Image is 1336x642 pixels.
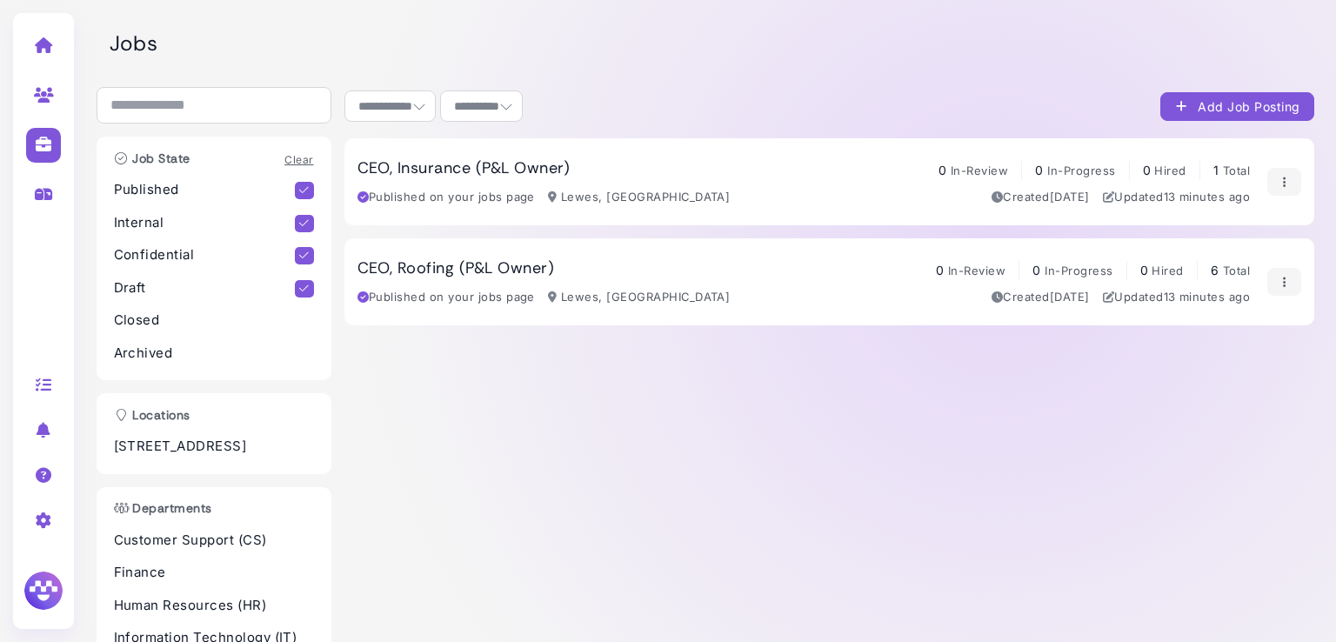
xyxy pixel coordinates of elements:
[948,264,1005,278] span: In-Review
[105,151,199,166] h3: Job State
[1174,97,1300,116] div: Add Job Posting
[1140,263,1148,278] span: 0
[357,159,571,178] h3: CEO, Insurance (P&L Owner)
[1154,164,1186,177] span: Hired
[1032,263,1040,278] span: 0
[114,437,314,457] p: [STREET_ADDRESS]
[114,245,296,265] p: Confidential
[951,164,1008,177] span: In-Review
[548,289,731,306] div: Lewes, [GEOGRAPHIC_DATA]
[357,289,535,306] div: Published on your jobs page
[357,189,535,206] div: Published on your jobs page
[114,213,296,233] p: Internal
[1213,163,1219,177] span: 1
[1160,92,1314,121] button: Add Job Posting
[992,189,1090,206] div: Created
[1045,264,1112,278] span: In-Progress
[105,501,221,516] h3: Departments
[105,408,199,423] h3: Locations
[1035,163,1043,177] span: 0
[1050,290,1090,304] time: Aug 13, 2025
[114,596,314,616] p: Human Resources (HR)
[1164,290,1251,304] time: Aug 15, 2025
[1050,190,1090,204] time: Aug 13, 2025
[1047,164,1115,177] span: In-Progress
[22,569,65,612] img: Megan
[1211,263,1219,278] span: 6
[1223,164,1250,177] span: Total
[548,189,731,206] div: Lewes, [GEOGRAPHIC_DATA]
[114,311,314,331] p: Closed
[936,263,944,278] span: 0
[114,180,296,200] p: Published
[1223,264,1250,278] span: Total
[1103,289,1251,306] div: Updated
[284,153,313,166] a: Clear
[1143,163,1151,177] span: 0
[114,344,314,364] p: Archived
[114,531,314,551] p: Customer Support (CS)
[110,31,1314,57] h2: Jobs
[114,278,296,298] p: Draft
[939,163,946,177] span: 0
[1152,264,1183,278] span: Hired
[114,563,314,583] p: Finance
[1103,189,1251,206] div: Updated
[992,289,1090,306] div: Created
[1164,190,1251,204] time: Aug 15, 2025
[357,259,555,278] h3: CEO, Roofing (P&L Owner)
